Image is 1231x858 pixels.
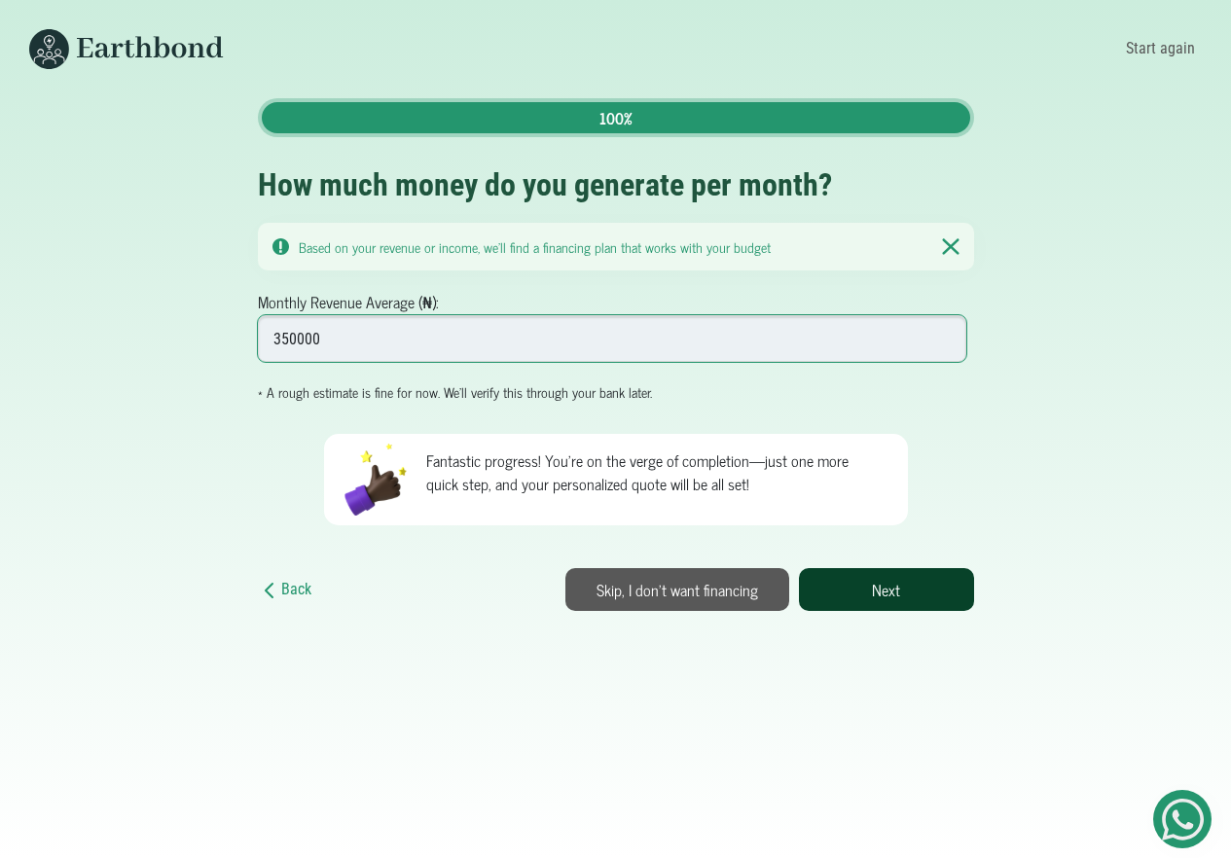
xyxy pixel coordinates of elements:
a: Back [258,578,311,602]
input: 350000 [258,315,967,362]
img: Notication Pane Close Icon [942,237,959,256]
small: * A rough estimate is fine for now. We'll verify this through your bank later. [258,380,652,403]
button: Skip, I don't want financing [565,568,789,611]
img: Thumbs Up Image [340,444,412,516]
button: Next [799,568,974,611]
label: Monthly Revenue Average (₦): [258,290,439,313]
img: Get Started On Earthbond Via Whatsapp [1162,799,1204,840]
a: Start again [1119,32,1202,65]
div: 100% [262,102,970,133]
small: Based on your revenue or income, we'll find a financing plan that works with your budget [299,235,771,258]
img: Notication Pane Caution Icon [272,238,289,255]
h2: How much money do you generate per month? [258,166,974,203]
p: Fantastic progress! You're on the verge of completion—just one more quick step, and your personal... [426,448,878,495]
img: Earthbond's long logo for desktop view [29,29,224,69]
